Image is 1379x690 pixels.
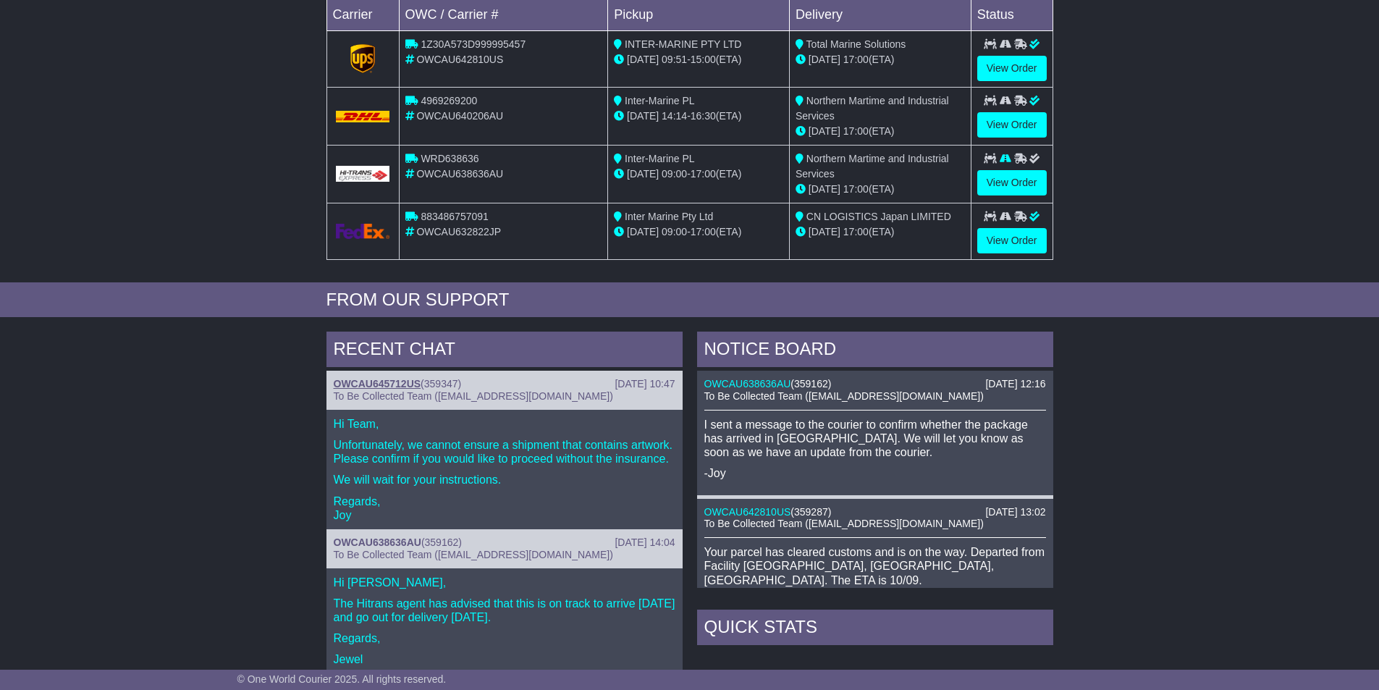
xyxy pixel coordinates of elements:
[809,125,840,137] span: [DATE]
[704,545,1046,587] p: Your parcel has cleared customs and is on the way. Departed from Facility [GEOGRAPHIC_DATA], [GEO...
[843,183,869,195] span: 17:00
[334,631,675,645] p: Regards,
[662,226,687,237] span: 09:00
[704,466,1046,480] p: -Joy
[625,38,741,50] span: INTER-MARINE PTY LTD
[985,506,1045,518] div: [DATE] 13:02
[614,109,783,124] div: - (ETA)
[614,224,783,240] div: - (ETA)
[697,610,1053,649] div: Quick Stats
[334,378,675,390] div: ( )
[424,378,458,390] span: 359347
[704,378,1046,390] div: ( )
[627,168,659,180] span: [DATE]
[977,228,1047,253] a: View Order
[691,54,716,65] span: 15:00
[796,95,949,122] span: Northern Martime and Industrial Services
[809,226,840,237] span: [DATE]
[843,226,869,237] span: 17:00
[691,110,716,122] span: 16:30
[421,95,477,106] span: 4969269200
[615,378,675,390] div: [DATE] 10:47
[985,378,1045,390] div: [DATE] 12:16
[334,576,675,589] p: Hi [PERSON_NAME],
[615,537,675,549] div: [DATE] 14:04
[704,506,1046,518] div: ( )
[697,649,1053,686] td: Deliveries
[614,167,783,182] div: - (ETA)
[809,54,840,65] span: [DATE]
[977,112,1047,138] a: View Order
[334,549,613,560] span: To Be Collected Team ([EMAIL_ADDRESS][DOMAIN_NAME])
[336,224,390,239] img: GetCarrierServiceLogo
[425,537,459,548] span: 359162
[704,506,791,518] a: OWCAU642810US
[662,54,687,65] span: 09:51
[237,673,447,685] span: © One World Courier 2025. All rights reserved.
[809,183,840,195] span: [DATE]
[625,153,694,164] span: Inter-Marine PL
[662,110,687,122] span: 14:14
[794,378,828,390] span: 359162
[704,518,984,529] span: To Be Collected Team ([EMAIL_ADDRESS][DOMAIN_NAME])
[421,153,478,164] span: WRD638636
[334,652,675,666] p: Jewel
[334,537,421,548] a: OWCAU638636AU
[796,182,965,197] div: (ETA)
[336,166,390,182] img: GetCarrierServiceLogo
[625,95,694,106] span: Inter-Marine PL
[796,224,965,240] div: (ETA)
[334,495,675,522] p: Regards, Joy
[334,537,675,549] div: ( )
[334,438,675,466] p: Unfortunately, we cannot ensure a shipment that contains artwork. Please confirm if you would lik...
[627,110,659,122] span: [DATE]
[806,38,906,50] span: Total Marine Solutions
[416,168,503,180] span: OWCAU638636AU
[794,506,828,518] span: 359287
[843,125,869,137] span: 17:00
[796,153,949,180] span: Northern Martime and Industrial Services
[326,290,1053,311] div: FROM OUR SUPPORT
[796,52,965,67] div: (ETA)
[627,54,659,65] span: [DATE]
[796,124,965,139] div: (ETA)
[334,390,613,402] span: To Be Collected Team ([EMAIL_ADDRESS][DOMAIN_NAME])
[416,226,501,237] span: OWCAU632822JP
[704,378,791,390] a: OWCAU638636AU
[697,332,1053,371] div: NOTICE BOARD
[627,226,659,237] span: [DATE]
[350,44,375,73] img: GetCarrierServiceLogo
[662,168,687,180] span: 09:00
[691,168,716,180] span: 17:00
[614,52,783,67] div: - (ETA)
[704,418,1046,460] p: I sent a message to the courier to confirm whether the package has arrived in [GEOGRAPHIC_DATA]. ...
[334,597,675,624] p: The Hitrans agent has advised that this is on track to arrive [DATE] and go out for delivery [DATE].
[336,111,390,122] img: DHL.png
[625,211,713,222] span: Inter Marine Pty Ltd
[421,38,526,50] span: 1Z30A573D999995457
[416,110,503,122] span: OWCAU640206AU
[334,417,675,431] p: Hi Team,
[843,54,869,65] span: 17:00
[977,56,1047,81] a: View Order
[326,332,683,371] div: RECENT CHAT
[704,390,984,402] span: To Be Collected Team ([EMAIL_ADDRESS][DOMAIN_NAME])
[334,378,421,390] a: OWCAU645712US
[806,211,951,222] span: CN LOGISTICS Japan LIMITED
[977,170,1047,195] a: View Order
[691,226,716,237] span: 17:00
[334,473,675,487] p: We will wait for your instructions.
[416,54,503,65] span: OWCAU642810US
[421,211,488,222] span: 883486757091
